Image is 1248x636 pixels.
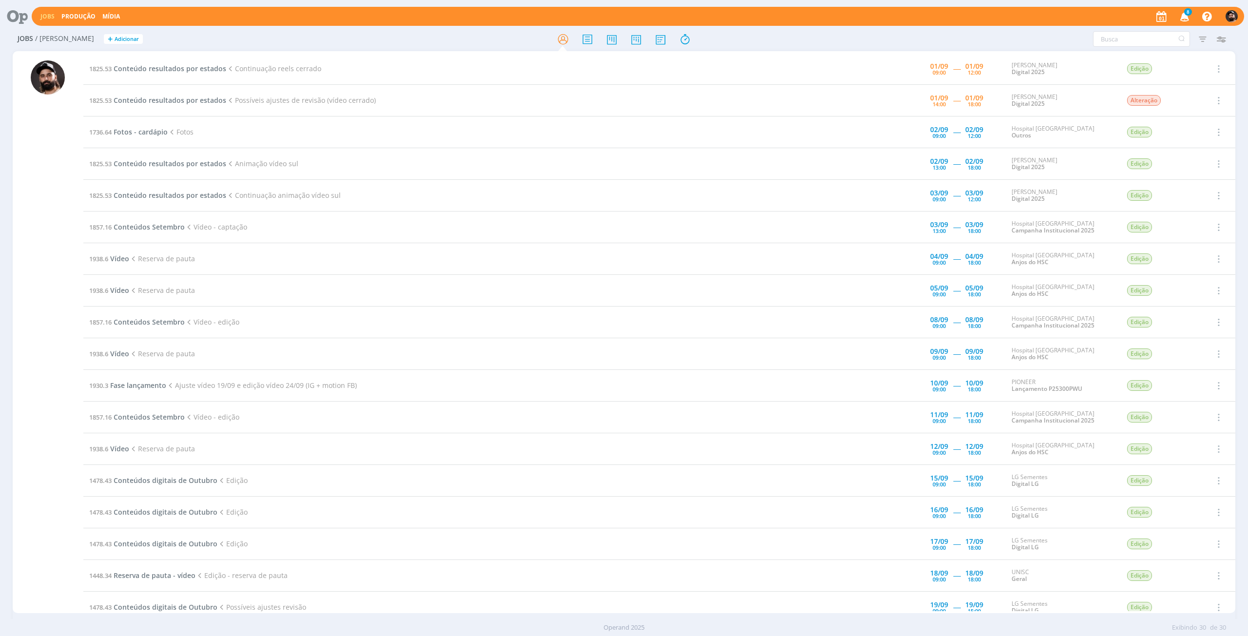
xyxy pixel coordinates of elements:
div: 05/09 [930,285,948,291]
span: Conteúdos digitais de Outubro [114,507,217,517]
div: 19/09 [965,601,983,608]
span: Edição [1127,127,1152,137]
div: LG Sementes [1012,505,1112,520]
span: Edição [1127,602,1152,613]
a: 1857.16Conteúdos Setembro [89,412,185,422]
span: ----- [953,159,960,168]
a: 1478.43Conteúdos digitais de Outubro [89,602,217,612]
div: 12:00 [968,196,981,202]
div: Hospital [GEOGRAPHIC_DATA] [1012,410,1112,424]
div: 09:00 [933,450,946,455]
div: 09:00 [933,577,946,582]
span: 30 [1199,623,1206,633]
div: 09:00 [933,355,946,360]
a: Digital 2025 [1012,99,1045,108]
span: ----- [953,476,960,485]
div: UNISC [1012,569,1112,583]
span: Animação vídeo sul [226,159,298,168]
div: 11/09 [965,411,983,418]
span: 1938.6 [89,286,108,295]
div: 03/09 [965,190,983,196]
button: 8 [1174,8,1194,25]
div: 18:00 [968,450,981,455]
span: Ajuste vídeo 19/09 e edição vídeo 24/09 (IG + motion FB) [166,381,357,390]
div: 10/09 [965,380,983,386]
span: Conteúdo resultados por estados [114,159,226,168]
div: Hospital [GEOGRAPHIC_DATA] [1012,347,1112,361]
div: 18/09 [930,570,948,577]
span: ----- [953,571,960,580]
a: Digital 2025 [1012,68,1045,76]
div: 18:00 [968,577,981,582]
div: [PERSON_NAME] [1012,189,1112,203]
span: 1857.16 [89,318,112,327]
span: Possíveis ajustes de revisão (vídeo cerrado) [226,96,376,105]
span: Conteúdos Setembro [114,412,185,422]
span: 1930.3 [89,381,108,390]
a: 1857.16Conteúdos Setembro [89,222,185,231]
span: Edição [1127,570,1152,581]
div: 09:00 [933,133,946,138]
span: ----- [953,64,960,73]
a: 1448.34Reserva de pauta - vídeo [89,571,195,580]
span: ----- [953,444,960,453]
a: 1825.53Conteúdo resultados por estados [89,191,226,200]
div: 18:00 [968,291,981,297]
span: Edição [1127,222,1152,232]
div: 05/09 [965,285,983,291]
a: Outros [1012,131,1031,139]
div: [PERSON_NAME] [1012,62,1112,76]
div: 17/09 [930,538,948,545]
a: Campanha Institucional 2025 [1012,226,1094,234]
div: 12/09 [965,443,983,450]
div: 01/09 [930,95,948,101]
span: + [108,34,113,44]
span: Conteúdos Setembro [114,317,185,327]
div: 16/09 [930,506,948,513]
div: 09:00 [933,291,946,297]
span: Possíveis ajustes revisão [217,602,306,612]
div: 09:00 [933,323,946,328]
span: Alteração [1127,95,1161,106]
a: Mídia [102,12,120,20]
span: ----- [953,96,960,105]
span: 1938.6 [89,444,108,453]
span: Edição [1127,63,1152,74]
div: LG Sementes [1012,474,1112,488]
span: 1825.53 [89,159,112,168]
button: Mídia [99,13,123,20]
div: 09:00 [933,545,946,550]
span: Reserva de pauta [129,254,195,263]
span: 1478.43 [89,508,112,517]
span: Edição [1127,348,1152,359]
a: Anjos do HSC [1012,289,1049,298]
a: 1825.53Conteúdo resultados por estados [89,159,226,168]
span: 1938.6 [89,349,108,358]
span: Exibindo [1172,623,1197,633]
span: 1938.6 [89,254,108,263]
a: Digital LG [1012,511,1039,520]
button: Jobs [38,13,58,20]
span: 8 [1184,8,1192,16]
div: Hospital [GEOGRAPHIC_DATA] [1012,220,1112,234]
div: 11/09 [930,411,948,418]
div: 12/09 [930,443,948,450]
a: Digital 2025 [1012,194,1045,203]
span: 1825.53 [89,191,112,200]
span: Edição [217,507,248,517]
span: 1478.43 [89,476,112,485]
div: 09:00 [933,608,946,614]
div: 02/09 [930,158,948,165]
div: 14:00 [933,101,946,107]
div: 15/09 [965,475,983,482]
span: 1736.64 [89,128,112,136]
div: 08/09 [965,316,983,323]
a: Campanha Institucional 2025 [1012,321,1094,329]
div: 18:00 [968,101,981,107]
div: 15:00 [968,608,981,614]
a: Digital LG [1012,480,1039,488]
a: Geral [1012,575,1027,583]
span: Edição [1127,285,1152,296]
div: 09:00 [933,386,946,392]
span: 30 [1219,623,1226,633]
